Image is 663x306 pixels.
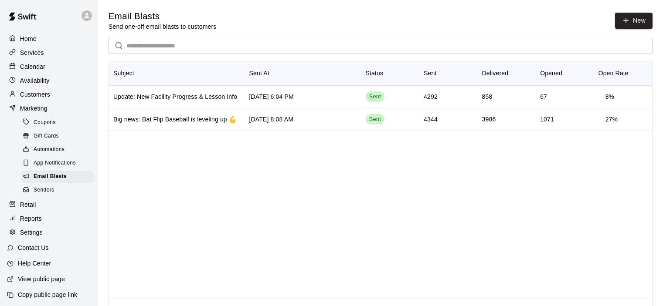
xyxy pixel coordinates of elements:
a: New [615,13,653,29]
div: Sent [419,61,478,85]
p: View public page [18,275,65,283]
div: Status [361,61,420,85]
p: Home [20,34,37,43]
a: Home [7,32,91,45]
a: Automations [21,143,98,157]
p: Availability [20,76,50,85]
a: Calendar [7,60,91,73]
div: 3986 [482,115,496,124]
p: Help Center [18,259,51,268]
a: Senders [21,184,98,197]
a: Availability [7,74,91,87]
p: Calendar [20,62,45,71]
div: Delivered [478,61,536,85]
a: Reports [7,212,91,225]
div: Open Rate [594,61,653,85]
span: Senders [34,186,54,195]
div: Sent At [249,61,269,85]
div: 4292 [424,92,438,101]
div: Senders [21,184,95,196]
div: Oct 15 2025, 6:04 PM [249,92,294,101]
p: Reports [20,214,42,223]
span: App Notifications [34,159,76,168]
span: Coupons [34,118,56,127]
div: 858 [482,92,493,101]
div: Automations [21,144,95,156]
div: Coupons [21,117,95,129]
p: Retail [20,200,36,209]
p: Settings [20,228,43,237]
div: Sep 10 2025, 8:08 AM [249,115,293,124]
a: Coupons [21,116,98,129]
div: 67 [540,92,547,101]
span: Gift Cards [34,132,59,141]
span: Sent [366,115,384,124]
div: Delivered [482,61,509,85]
div: Opened [536,61,594,85]
span: Automations [34,145,65,154]
a: Retail [7,198,91,211]
p: Contact Us [18,243,49,252]
span: Email Blasts [34,172,67,181]
p: Send one-off email blasts to customers [109,22,216,31]
div: Status [366,61,384,85]
a: Customers [7,88,91,101]
td: 27 % [598,108,625,131]
div: Open Rate [598,61,629,85]
a: Email Blasts [21,170,98,184]
div: App Notifications [21,157,95,169]
div: 4344 [424,115,438,124]
p: Marketing [20,104,48,113]
a: Services [7,46,91,59]
a: Settings [7,226,91,239]
div: Opened [540,61,562,85]
h5: Email Blasts [109,10,216,22]
div: Sent At [245,61,361,85]
p: Copy public page link [18,290,77,299]
div: 1071 [540,115,554,124]
span: Sent [366,93,384,101]
p: Services [20,48,44,57]
div: Sent [424,61,436,85]
a: App Notifications [21,157,98,170]
div: Email Blasts [21,171,95,183]
div: Subject [113,61,134,85]
td: 8 % [598,85,622,108]
p: Customers [20,90,50,99]
div: Update: New Facility Progress & Lesson Info [113,92,237,101]
a: Marketing [7,102,91,115]
div: Subject [109,61,245,85]
div: Gift Cards [21,130,95,142]
a: Gift Cards [21,129,98,143]
div: Big news: Bat Flip Baseball is leveling up 💪 [113,115,236,124]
